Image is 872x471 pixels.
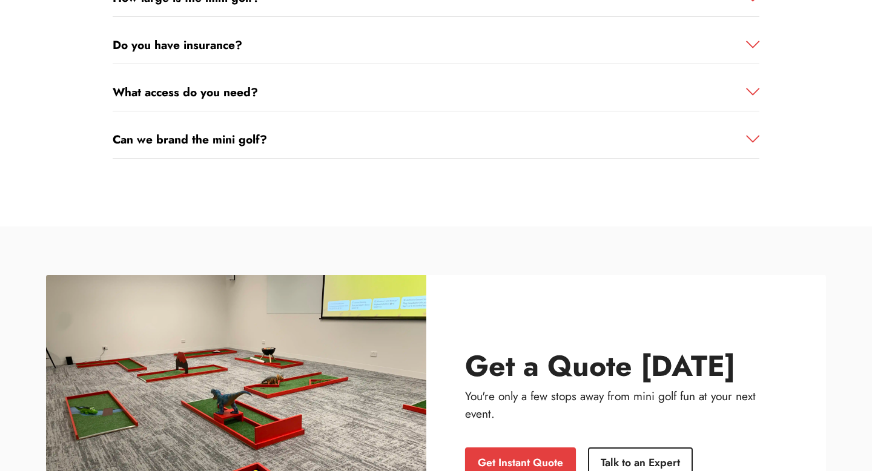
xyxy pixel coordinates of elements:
[113,131,267,148] strong: Can we brand the mini golf?
[465,345,735,387] strong: Get a Quote [DATE]
[113,36,759,54] a: Do you have insurance?
[113,84,759,101] a: What access do you need?
[113,36,242,53] strong: Do you have insurance?
[465,387,787,423] p: You're only a few stops away from mini golf fun at your next event.
[113,84,258,100] strong: What access do you need?
[113,131,759,148] a: Can we brand the mini golf?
